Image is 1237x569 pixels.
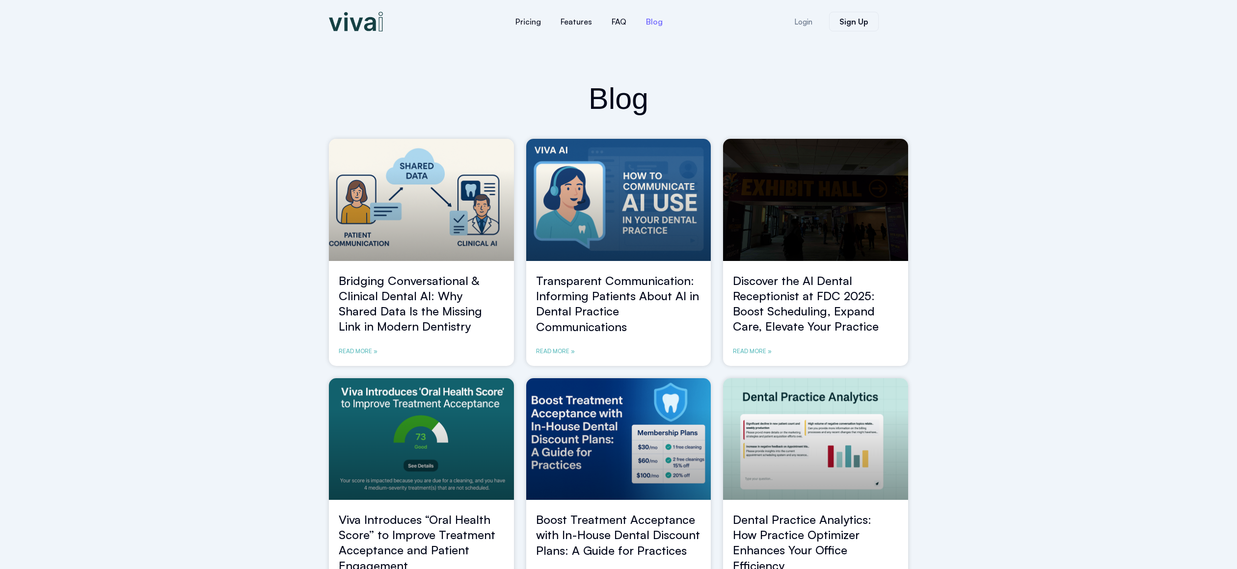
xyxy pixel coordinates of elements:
a: Features [551,10,602,33]
nav: Menu [447,10,731,33]
a: FAQ [602,10,636,33]
a: Transparent Communication: Informing Patients About AI in Dental Practice Communications [536,273,699,334]
a: Login [782,12,824,31]
a: Pricing [506,10,551,33]
a: Read more about Transparent Communication: Informing Patients About AI in Dental Practice Communi... [536,346,575,356]
a: Boost Treatment Acceptance with In-House Dental Discount Plans: A Guide for Practices [536,512,700,557]
a: FDC-2025-AI-Dental-Receptionist [723,139,908,261]
a: Blog [636,10,672,33]
a: boost treatment acceptance in your dental office [526,378,711,500]
span: Login [794,18,812,26]
a: Read more about Discover the AI Dental Receptionist at FDC 2025: Boost Scheduling, Expand Care, E... [733,346,772,356]
a: improving treatment acceptance in dental [329,378,514,500]
a: Dental Practice Analytics [723,378,908,500]
a: Bridging Conversational & Clinical Dental AI: Why Shared Data Is the Missing Link in Modern Denti... [339,273,482,334]
a: Sign Up [829,12,879,31]
a: Discover the AI Dental Receptionist at FDC 2025: Boost Scheduling, Expand Care, Elevate Your Prac... [733,273,879,334]
h2: Blog [329,79,908,118]
a: Read more about Bridging Conversational & Clinical Dental AI: Why Shared Data Is the Missing Link... [339,346,377,356]
span: Sign Up [839,18,868,26]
